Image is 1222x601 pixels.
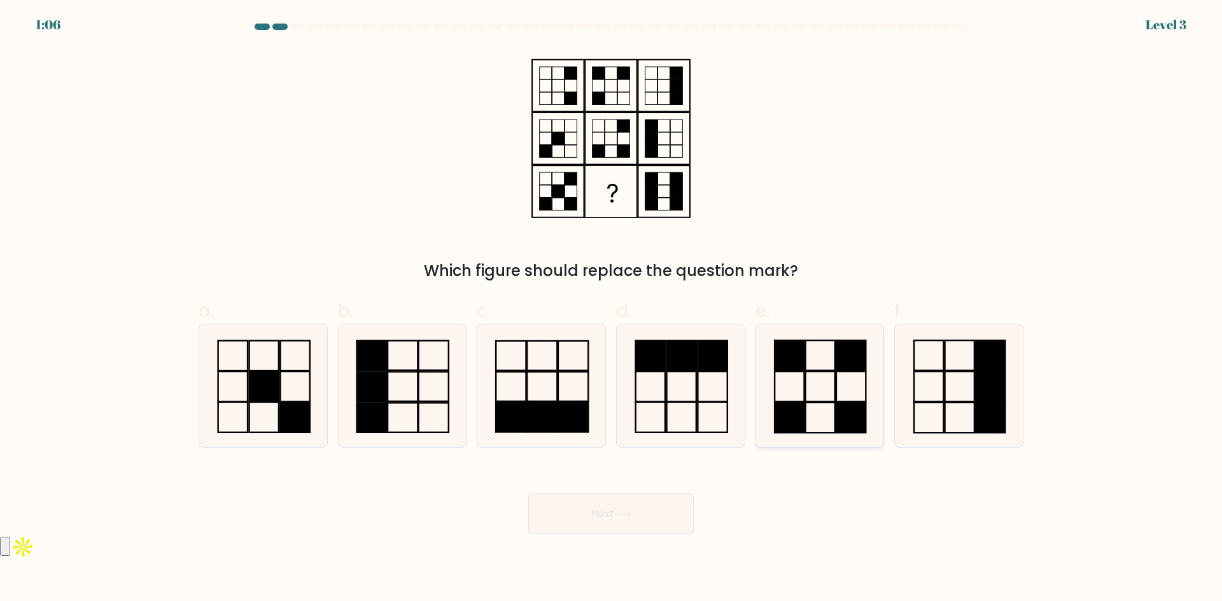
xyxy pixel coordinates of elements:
[616,298,631,323] span: d.
[199,298,214,323] span: a.
[10,534,36,560] img: Apollo
[755,298,769,323] span: e.
[338,298,353,323] span: b.
[1146,15,1186,34] div: Level 3
[206,259,1016,282] div: Which figure should replace the question mark?
[528,494,694,534] button: Next
[36,15,60,34] div: 1:06
[894,298,903,323] span: f.
[477,298,491,323] span: c.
